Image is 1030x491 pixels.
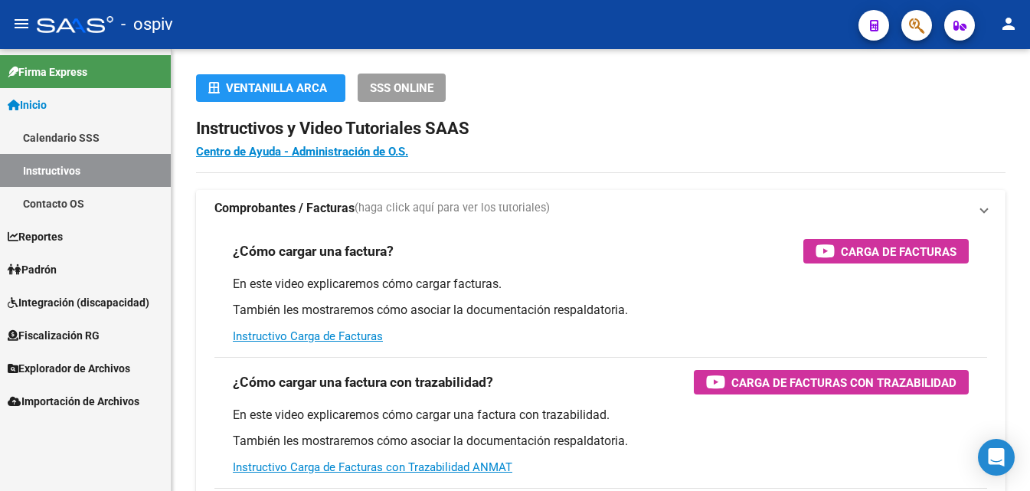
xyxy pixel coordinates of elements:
h3: ¿Cómo cargar una factura con trazabilidad? [233,372,493,393]
p: En este video explicaremos cómo cargar una factura con trazabilidad. [233,407,969,424]
mat-icon: person [999,15,1018,33]
span: Carga de Facturas con Trazabilidad [731,373,956,392]
button: Carga de Facturas [803,239,969,264]
strong: Comprobantes / Facturas [214,200,355,217]
span: SSS ONLINE [370,81,433,95]
span: Padrón [8,261,57,278]
span: Carga de Facturas [841,242,956,261]
p: También les mostraremos cómo asociar la documentación respaldatoria. [233,302,969,319]
p: También les mostraremos cómo asociar la documentación respaldatoria. [233,433,969,450]
a: Instructivo Carga de Facturas [233,329,383,343]
div: Ventanilla ARCA [208,74,333,102]
mat-icon: menu [12,15,31,33]
span: Inicio [8,97,47,113]
span: Firma Express [8,64,87,80]
mat-expansion-panel-header: Comprobantes / Facturas(haga click aquí para ver los tutoriales) [196,190,1005,227]
button: SSS ONLINE [358,74,446,102]
div: Open Intercom Messenger [978,439,1015,476]
span: - ospiv [121,8,173,41]
span: Fiscalización RG [8,327,100,344]
h2: Instructivos y Video Tutoriales SAAS [196,114,1005,143]
span: Reportes [8,228,63,245]
button: Carga de Facturas con Trazabilidad [694,370,969,394]
span: Explorador de Archivos [8,360,130,377]
a: Centro de Ayuda - Administración de O.S. [196,145,408,159]
span: Importación de Archivos [8,393,139,410]
p: En este video explicaremos cómo cargar facturas. [233,276,969,293]
span: Integración (discapacidad) [8,294,149,311]
span: (haga click aquí para ver los tutoriales) [355,200,550,217]
button: Ventanilla ARCA [196,74,345,102]
h3: ¿Cómo cargar una factura? [233,241,394,262]
a: Instructivo Carga de Facturas con Trazabilidad ANMAT [233,460,512,474]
